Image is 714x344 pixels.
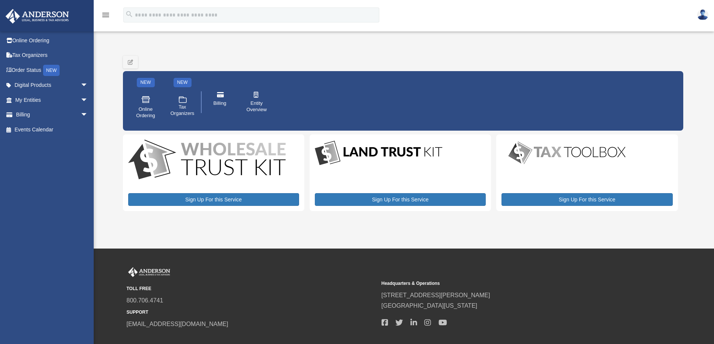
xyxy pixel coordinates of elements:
[5,33,99,48] a: Online Ordering
[5,92,99,107] a: My Entitiesarrow_drop_down
[5,122,99,137] a: Events Calendar
[382,302,477,309] a: [GEOGRAPHIC_DATA][US_STATE]
[130,90,162,124] a: Online Ordering
[101,10,110,19] i: menu
[3,9,71,24] img: Anderson Advisors Platinum Portal
[315,193,486,206] a: Sign Up For this Service
[127,297,163,304] a: 800.706.4741
[125,10,133,18] i: search
[5,48,99,63] a: Tax Organizers
[382,292,490,298] a: [STREET_ADDRESS][PERSON_NAME]
[135,106,156,119] span: Online Ordering
[174,78,192,87] div: NEW
[81,92,96,108] span: arrow_drop_down
[137,78,155,87] div: NEW
[101,13,110,19] a: menu
[697,9,708,20] img: User Pic
[43,65,60,76] div: NEW
[204,86,236,118] a: Billing
[382,280,631,287] small: Headquarters & Operations
[167,90,198,124] a: Tax Organizers
[315,140,442,167] img: LandTrust_lgo-1.jpg
[128,140,286,181] img: WS-Trust-Kit-lgo-1.jpg
[5,107,99,122] a: Billingarrow_drop_down
[241,86,272,118] a: Entity Overview
[213,100,226,107] span: Billing
[171,104,195,117] span: Tax Organizers
[246,100,267,113] span: Entity Overview
[81,107,96,123] span: arrow_drop_down
[81,78,96,93] span: arrow_drop_down
[127,267,172,277] img: Anderson Advisors Platinum Portal
[501,193,672,206] a: Sign Up For this Service
[127,321,228,327] a: [EMAIL_ADDRESS][DOMAIN_NAME]
[501,140,633,166] img: taxtoolbox_new-1.webp
[5,78,96,93] a: Digital Productsarrow_drop_down
[127,308,376,316] small: SUPPORT
[127,285,376,293] small: TOLL FREE
[5,63,99,78] a: Order StatusNEW
[128,193,299,206] a: Sign Up For this Service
